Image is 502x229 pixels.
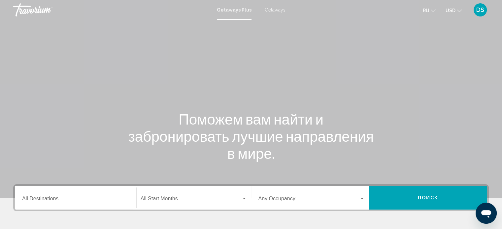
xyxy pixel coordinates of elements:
button: Change currency [446,6,462,15]
a: Getaways [265,7,285,13]
h1: Поможем вам найти и забронировать лучшие направления в мире. [127,110,375,162]
div: Search widget [15,186,487,210]
a: Travorium [13,3,210,16]
button: Change language [423,6,436,15]
button: User Menu [472,3,489,17]
span: DS [476,7,484,13]
a: Getaways Plus [217,7,251,13]
span: USD [446,8,455,13]
span: Поиск [418,195,439,201]
button: Поиск [369,186,487,210]
span: ru [423,8,429,13]
iframe: Кнопка запуска окна обмена сообщениями [476,203,497,224]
